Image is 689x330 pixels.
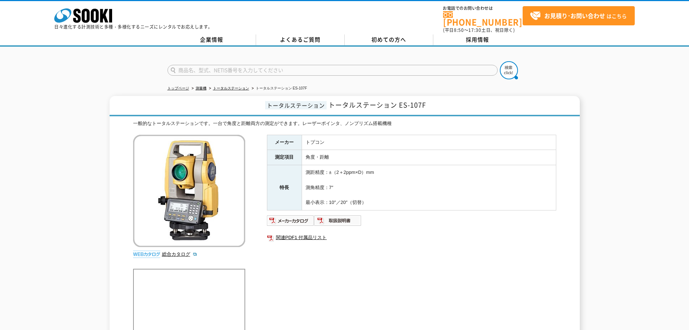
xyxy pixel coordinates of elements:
[468,27,481,33] span: 17:30
[213,86,249,90] a: トータルステーション
[133,135,245,247] img: トータルステーション ES-107F
[302,150,556,165] td: 角度・距離
[443,27,515,33] span: (平日 ～ 土日、祝日除く)
[167,65,498,76] input: 商品名、型式、NETIS番号を入力してください
[443,11,523,26] a: [PHONE_NUMBER]
[314,220,362,225] a: 取扱説明書
[256,34,345,45] a: よくあるご質問
[133,120,556,128] div: 一般的なトータルステーションです。一台で角度と距離両方の測定ができます。レーザーポインタ、ノンプリズム搭載機種
[196,86,207,90] a: 測量機
[250,85,307,92] li: トータルステーション ES-107F
[167,86,189,90] a: トップページ
[523,6,635,25] a: お見積り･お問い合わせはこちら
[371,35,406,43] span: 初めての方へ
[544,11,605,20] strong: お見積り･お問い合わせ
[267,135,302,150] th: メーカー
[265,101,327,109] span: トータルステーション
[302,135,556,150] td: トプコン
[267,233,556,242] a: 関連PDF1 付属品リスト
[530,11,627,21] span: はこちら
[454,27,464,33] span: 8:50
[267,150,302,165] th: 測定項目
[267,220,314,225] a: メーカーカタログ
[314,215,362,226] img: 取扱説明書
[345,34,433,45] a: 初めての方へ
[267,165,302,210] th: 特長
[433,34,522,45] a: 採用情報
[500,61,518,79] img: btn_search.png
[162,251,197,257] a: 総合カタログ
[443,6,523,11] span: お電話でのお問い合わせは
[133,251,160,258] img: webカタログ
[328,100,426,110] span: トータルステーション ES-107F
[54,25,213,29] p: 日々進化する計測技術と多種・多様化するニーズにレンタルでお応えします。
[302,165,556,210] td: 測距精度：±（2＋2ppm×D）mm 測角精度：7″ 最小表示：10″／20″（切替）
[267,215,314,226] img: メーカーカタログ
[167,34,256,45] a: 企業情報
